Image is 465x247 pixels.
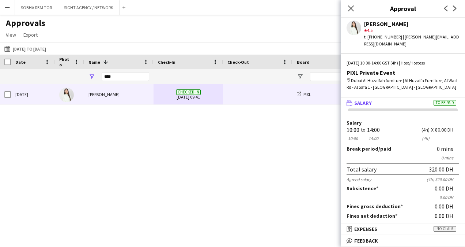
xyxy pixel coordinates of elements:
[158,59,175,65] span: Check-In
[227,59,249,65] span: Check-Out
[364,34,459,47] div: t. [PHONE_NUMBER] | [PERSON_NAME][EMAIL_ADDRESS][DOMAIN_NAME]
[347,60,459,66] div: [DATE] 10:00-14:00 GST (4h) | Host/Hostess
[347,69,459,76] div: PIXL Private Event
[361,127,366,133] div: to
[88,59,100,65] span: Name
[347,155,459,161] div: 0 mins
[421,136,430,141] div: 4h
[431,127,434,133] div: X
[6,32,16,38] span: View
[347,195,459,200] div: 0.00 DH
[297,73,303,80] button: Open Filter Menu
[364,21,459,27] div: [PERSON_NAME]
[3,44,48,53] button: [DATE] to [DATE]
[341,235,465,246] mat-expansion-panel-header: Feedback
[354,237,378,244] span: Feedback
[354,100,372,106] span: Salary
[20,30,41,40] a: Export
[58,0,120,15] button: SIGHT AGENCY / NETWORK
[341,224,465,235] mat-expansion-panel-header: ExpensesNo claim
[347,213,397,219] label: Fines net deduction
[297,92,311,97] a: PIXL
[88,73,95,80] button: Open Filter Menu
[102,72,149,81] input: Name Filter Input
[347,166,377,173] div: Total salary
[347,145,378,152] span: Break period
[347,136,359,141] div: 10:00
[429,166,453,173] div: 320.00 DH
[176,89,201,95] span: Checked-in
[437,145,459,152] div: 0 mins
[15,0,58,15] button: SOBHA REALTOR
[347,77,459,91] div: Dubai Al Huzaifah furniture | Al Huzaifa Furniture, Al Wasl Rd - Al Safa 1 - [GEOGRAPHIC_DATA] - ...
[364,27,459,34] div: 4.5
[347,127,359,133] div: 10:00
[303,92,311,97] span: PIXL
[84,84,154,104] div: [PERSON_NAME]
[11,84,55,104] div: [DATE]
[23,32,38,38] span: Export
[434,226,456,232] span: No claim
[341,4,465,13] h3: Approval
[367,127,380,133] div: 14:00
[435,203,459,210] div: 0.00 DH
[427,177,459,182] div: (4h) 320.00 DH
[435,185,459,192] div: 0.00 DH
[435,222,459,229] div: 0.00 DH
[158,84,219,104] span: [DATE] 09:41
[341,97,465,108] mat-expansion-panel-header: SalaryTo be paid
[59,88,74,102] img: Luna Cafieiro
[354,226,377,232] span: Expenses
[347,177,371,182] div: Agreed salary
[347,222,364,229] label: Bonus
[347,203,403,210] label: Fines gross deduction
[310,72,361,81] input: Board Filter Input
[347,185,378,192] label: Subsistence
[434,100,456,106] span: To be paid
[15,59,26,65] span: Date
[297,59,310,65] span: Board
[435,213,459,219] div: 0.00 DH
[421,127,430,133] div: 4h
[3,30,19,40] a: View
[367,136,380,141] div: 14:00
[59,56,71,67] span: Photo
[347,120,459,126] label: Salary
[435,127,459,133] div: 80.00 DH
[347,145,391,152] label: /paid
